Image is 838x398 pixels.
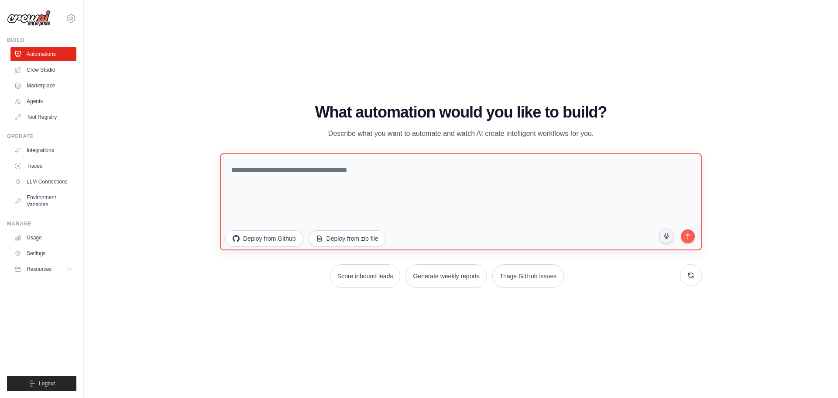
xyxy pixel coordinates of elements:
a: Settings [10,246,76,260]
p: Describe what you want to automate and watch AI create intelligent workflows for you. [314,128,608,139]
a: Automations [10,47,76,61]
h1: What automation would you like to build? [220,104,702,121]
div: Operate [7,133,76,140]
a: Traces [10,159,76,173]
button: Resources [10,262,76,276]
button: Generate weekly reports [405,264,487,288]
a: Environment Variables [10,190,76,211]
button: Score inbound leads [330,264,401,288]
a: Crew Studio [10,63,76,77]
a: Agents [10,94,76,108]
button: Triage GitHub issues [492,264,564,288]
span: Resources [27,266,52,273]
div: Manage [7,220,76,227]
div: Build [7,37,76,44]
a: Tool Registry [10,110,76,124]
button: Logout [7,376,76,391]
a: Usage [10,231,76,245]
a: Integrations [10,143,76,157]
a: LLM Connections [10,175,76,189]
a: Marketplace [10,79,76,93]
img: Logo [7,10,51,27]
span: Logout [39,380,55,387]
button: Deploy from zip file [309,230,386,247]
button: Deploy from Github [225,230,303,247]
